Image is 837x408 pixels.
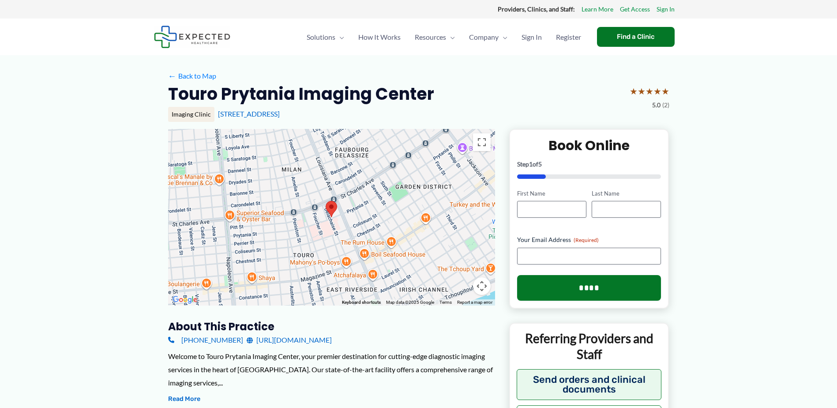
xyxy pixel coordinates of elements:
[517,330,662,363] p: Referring Providers and Staff
[386,300,434,305] span: Map data ©2025 Google
[170,294,199,306] a: Open this area in Google Maps (opens a new window)
[514,22,549,53] a: Sign In
[168,350,495,389] div: Welcome to Touro Prytania Imaging Center, your premier destination for cutting-edge diagnostic im...
[168,69,216,83] a: ←Back to Map
[652,99,661,111] span: 5.0
[517,161,661,167] p: Step of
[415,22,446,53] span: Resources
[168,320,495,333] h3: About this practice
[592,189,661,198] label: Last Name
[638,83,646,99] span: ★
[620,4,650,15] a: Get Access
[168,333,243,347] a: [PHONE_NUMBER]
[168,83,434,105] h2: Touro Prytania Imaging Center
[408,22,462,53] a: ResourcesMenu Toggle
[473,277,491,295] button: Map camera controls
[168,107,214,122] div: Imaging Clinic
[574,237,599,243] span: (Required)
[247,333,332,347] a: [URL][DOMAIN_NAME]
[653,83,661,99] span: ★
[582,4,613,15] a: Learn More
[457,300,492,305] a: Report a map error
[517,235,661,244] label: Your Email Address
[358,22,401,53] span: How It Works
[307,22,335,53] span: Solutions
[630,83,638,99] span: ★
[335,22,344,53] span: Menu Toggle
[646,83,653,99] span: ★
[446,22,455,53] span: Menu Toggle
[168,72,176,80] span: ←
[473,133,491,151] button: Toggle fullscreen view
[549,22,588,53] a: Register
[499,22,507,53] span: Menu Toggle
[342,299,381,306] button: Keyboard shortcuts
[170,294,199,306] img: Google
[439,300,452,305] a: Terms (opens in new tab)
[351,22,408,53] a: How It Works
[517,369,662,400] button: Send orders and clinical documents
[300,22,351,53] a: SolutionsMenu Toggle
[538,160,542,168] span: 5
[168,394,200,404] button: Read More
[469,22,499,53] span: Company
[662,99,669,111] span: (2)
[517,189,586,198] label: First Name
[498,5,575,13] strong: Providers, Clinics, and Staff:
[517,137,661,154] h2: Book Online
[218,110,280,118] a: [STREET_ADDRESS]
[529,160,533,168] span: 1
[597,27,675,47] a: Find a Clinic
[661,83,669,99] span: ★
[154,26,230,48] img: Expected Healthcare Logo - side, dark font, small
[657,4,675,15] a: Sign In
[462,22,514,53] a: CompanyMenu Toggle
[300,22,588,53] nav: Primary Site Navigation
[522,22,542,53] span: Sign In
[556,22,581,53] span: Register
